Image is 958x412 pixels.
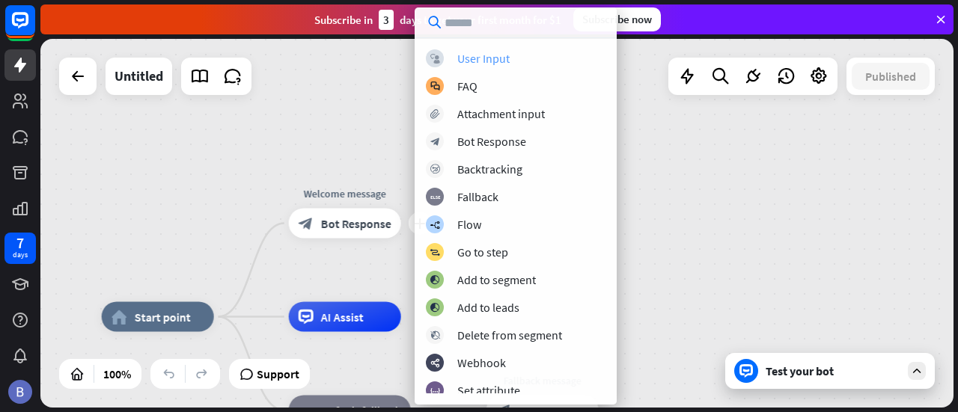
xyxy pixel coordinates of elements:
div: Bot Response [457,134,526,149]
button: Published [852,63,930,90]
i: home_2 [112,310,127,325]
i: builder_tree [430,220,440,230]
div: Delete from segment [457,328,562,342]
i: block_bot_response [430,137,440,147]
i: block_user_input [430,54,440,64]
div: Untitled [115,58,163,95]
div: Set attribute [457,383,520,398]
i: block_delete_from_segment [430,330,440,340]
span: AI Assist [321,310,364,325]
div: Add to segment [457,272,536,287]
i: block_faq [430,82,440,91]
div: 3 [379,10,394,30]
div: Welcome message [278,186,412,201]
i: block_attachment [430,109,440,119]
i: block_backtracking [430,165,440,174]
div: Test your bot [766,363,900,378]
i: block_goto [430,247,440,257]
div: 7 [16,236,24,250]
i: block_bot_response [299,216,314,231]
i: webhooks [430,358,440,368]
i: block_fallback [430,192,440,202]
div: Subscribe in days to get your first month for $1 [314,10,561,30]
span: Start point [135,310,191,325]
span: Support [257,362,299,386]
i: block_set_attribute [430,386,440,396]
div: Flow [457,217,481,232]
div: FAQ [457,79,478,93]
span: Bot Response [321,216,391,231]
div: Fallback [457,189,498,204]
div: Webhook [457,355,506,370]
div: Subscribe now [573,7,661,31]
button: Open LiveChat chat widget [12,6,57,51]
div: 100% [99,362,135,386]
div: Add to leads [457,300,519,315]
i: block_add_to_segment [430,275,440,285]
i: block_add_to_segment [430,303,440,313]
div: Attachment input [457,106,545,121]
div: Go to step [457,245,508,259]
a: 7 days [4,233,36,264]
div: Backtracking [457,162,522,176]
div: User Input [457,51,510,66]
div: days [13,250,28,260]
